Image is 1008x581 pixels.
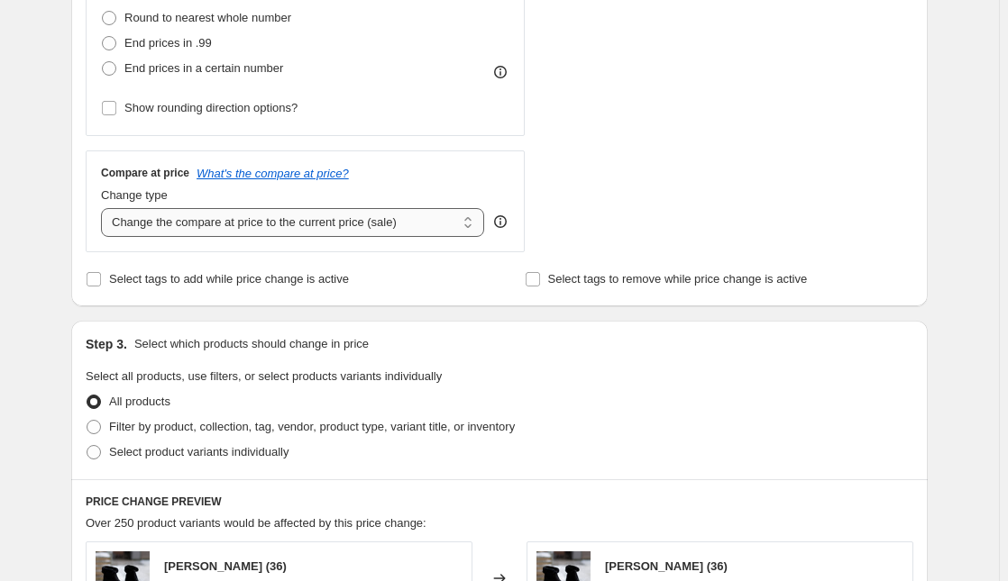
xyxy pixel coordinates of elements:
span: Filter by product, collection, tag, vendor, product type, variant title, or inventory [109,420,515,433]
h2: Step 3. [86,335,127,353]
span: Select product variants individually [109,445,289,458]
span: End prices in .99 [124,36,212,50]
span: Show rounding direction options? [124,101,298,114]
p: Select which products should change in price [134,335,369,353]
span: [PERSON_NAME] (36) [605,559,728,573]
span: Over 250 product variants would be affected by this price change: [86,516,426,530]
span: [PERSON_NAME] (36) [164,559,287,573]
h6: PRICE CHANGE PREVIEW [86,495,913,509]
span: Round to nearest whole number [124,11,291,24]
div: help [491,213,509,231]
span: Change type [101,188,168,202]
h3: Compare at price [101,166,189,180]
button: What's the compare at price? [197,167,349,180]
span: All products [109,395,170,408]
span: Select tags to remove while price change is active [548,272,808,286]
span: End prices in a certain number [124,61,283,75]
span: Select tags to add while price change is active [109,272,349,286]
span: Select all products, use filters, or select products variants individually [86,369,442,383]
